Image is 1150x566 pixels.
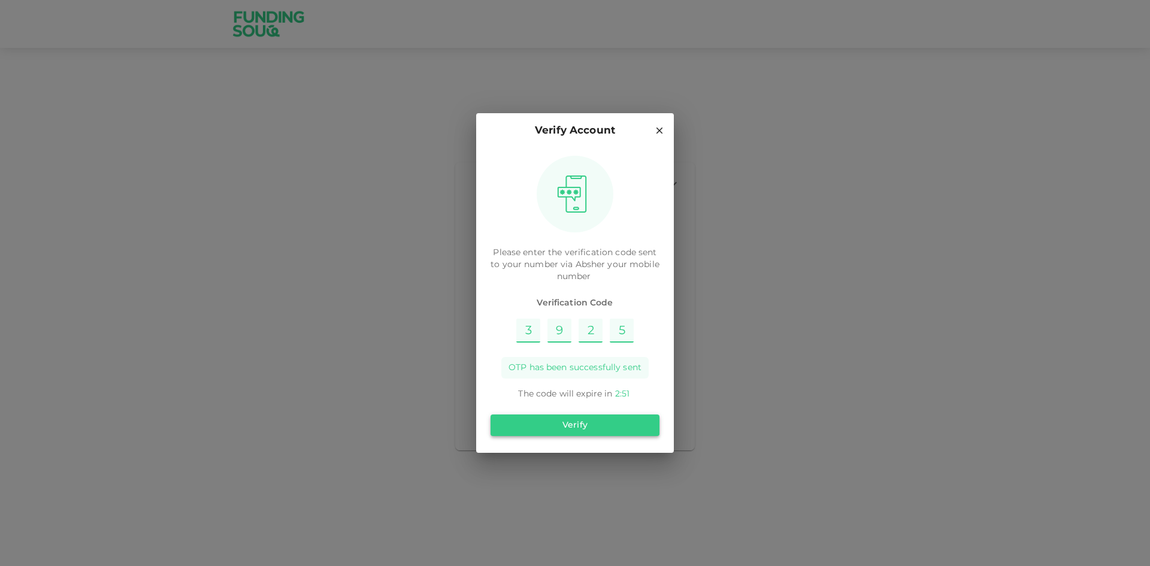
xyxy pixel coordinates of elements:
[615,390,630,398] span: 2 : 51
[516,319,540,343] input: Please enter OTP character 1
[491,297,659,309] span: Verification Code
[491,414,659,436] button: Verify
[610,319,634,343] input: Please enter OTP character 4
[579,319,603,343] input: Please enter OTP character 3
[509,362,641,374] span: OTP has been successfully sent
[553,175,591,213] img: otpImage
[535,123,615,139] p: Verify Account
[547,319,571,343] input: Please enter OTP character 2
[518,390,612,398] span: The code will expire in
[491,247,659,283] p: Please enter the verification code sent to your number via Absher
[557,261,659,281] span: your mobile number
